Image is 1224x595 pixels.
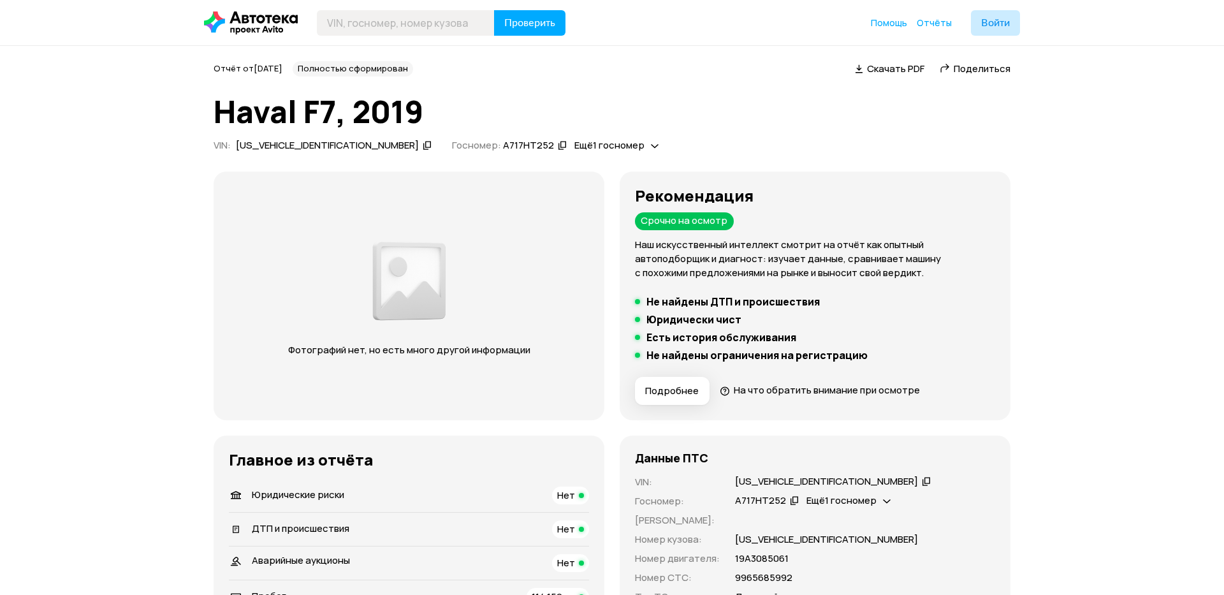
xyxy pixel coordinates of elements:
[981,18,1010,28] span: Войти
[574,138,645,152] span: Ещё 1 госномер
[646,295,820,308] h5: Не найдены ДТП и происшествия
[214,94,1010,129] h1: Haval F7, 2019
[917,17,952,29] a: Отчёты
[635,238,995,280] p: Наш искусственный интеллект смотрит на отчёт как опытный автоподборщик и диагност: изучает данные...
[494,10,565,36] button: Проверить
[635,533,720,547] p: Номер кузова :
[635,513,720,527] p: [PERSON_NAME] :
[557,488,575,502] span: Нет
[317,10,495,36] input: VIN, госномер, номер кузова
[735,552,789,566] p: 19А3085061
[806,494,877,507] span: Ещё 1 госномер
[735,571,792,585] p: 9965685992
[236,139,419,152] div: [US_VEHICLE_IDENTIFICATION_NUMBER]
[635,451,708,465] h4: Данные ПТС
[252,522,349,535] span: ДТП и происшествия
[252,554,350,567] span: Аварийные аукционы
[369,235,449,328] img: 2a3f492e8892fc00.png
[646,331,796,344] h5: Есть история обслуживания
[452,138,501,152] span: Госномер:
[635,571,720,585] p: Номер СТС :
[275,343,543,357] p: Фотографий нет, но есть много другой информации
[214,62,282,74] span: Отчёт от [DATE]
[557,522,575,536] span: Нет
[735,475,918,488] div: [US_VEHICLE_IDENTIFICATION_NUMBER]
[646,349,868,362] h5: Не найдены ограничения на регистрацию
[635,552,720,566] p: Номер двигателя :
[504,18,555,28] span: Проверить
[229,451,589,469] h3: Главное из отчёта
[734,383,920,397] span: На что обратить внимание при осмотре
[252,488,344,501] span: Юридические риски
[954,62,1010,75] span: Поделиться
[645,385,699,397] span: Подробнее
[971,10,1020,36] button: Войти
[557,556,575,569] span: Нет
[940,62,1010,75] a: Поделиться
[646,313,741,326] h5: Юридически чист
[635,494,720,508] p: Госномер :
[735,533,918,547] p: [US_VEHICLE_IDENTIFICATION_NUMBER]
[735,494,786,508] div: А717НТ252
[720,383,920,397] a: На что обратить внимание при осмотре
[635,212,734,230] div: Срочно на осмотр
[293,61,413,77] div: Полностью сформирован
[635,475,720,489] p: VIN :
[635,377,710,405] button: Подробнее
[867,62,924,75] span: Скачать PDF
[214,138,231,152] span: VIN :
[871,17,907,29] a: Помощь
[503,139,554,152] div: А717НТ252
[855,62,924,75] a: Скачать PDF
[635,187,995,205] h3: Рекомендация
